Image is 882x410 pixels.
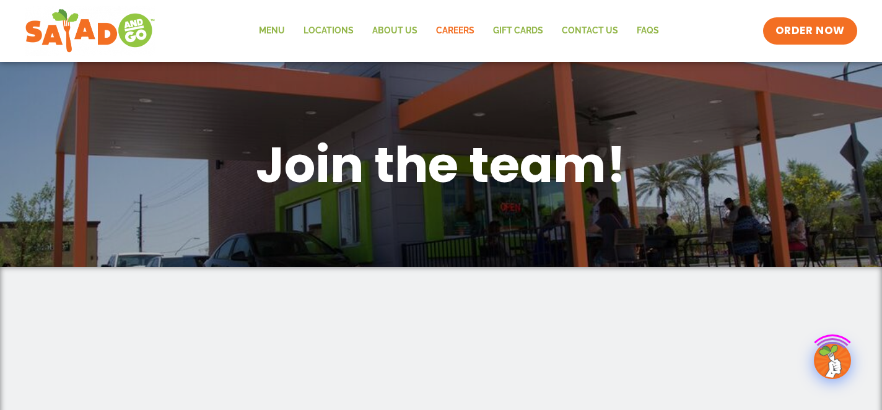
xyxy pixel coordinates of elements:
a: ORDER NOW [763,17,857,45]
h1: Join the team! [119,133,763,197]
a: Contact Us [552,17,627,45]
span: ORDER NOW [775,24,845,38]
a: FAQs [627,17,668,45]
a: Menu [250,17,294,45]
a: GIFT CARDS [484,17,552,45]
img: new-SAG-logo-768×292 [25,6,155,56]
a: About Us [363,17,427,45]
a: Locations [294,17,363,45]
nav: Menu [250,17,668,45]
a: Careers [427,17,484,45]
